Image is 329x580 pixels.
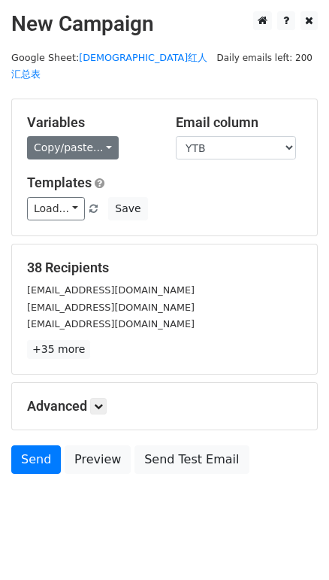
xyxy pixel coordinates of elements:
h5: 38 Recipients [27,260,302,276]
button: Save [108,197,147,220]
a: Templates [27,175,92,190]
a: Preview [65,445,131,474]
h5: Variables [27,114,153,131]
iframe: Chat Widget [254,508,329,580]
small: [EMAIL_ADDRESS][DOMAIN_NAME] [27,302,195,313]
a: Send Test Email [134,445,249,474]
a: Send [11,445,61,474]
h2: New Campaign [11,11,318,37]
a: +35 more [27,340,90,359]
a: Daily emails left: 200 [211,52,318,63]
a: [DEMOGRAPHIC_DATA]红人汇总表 [11,52,207,80]
small: [EMAIL_ADDRESS][DOMAIN_NAME] [27,284,195,296]
small: [EMAIL_ADDRESS][DOMAIN_NAME] [27,318,195,329]
a: Load... [27,197,85,220]
h5: Advanced [27,398,302,415]
span: Daily emails left: 200 [211,50,318,66]
small: Google Sheet: [11,52,207,80]
a: Copy/paste... [27,136,119,159]
h5: Email column [176,114,302,131]
div: 聊天小组件 [254,508,329,580]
